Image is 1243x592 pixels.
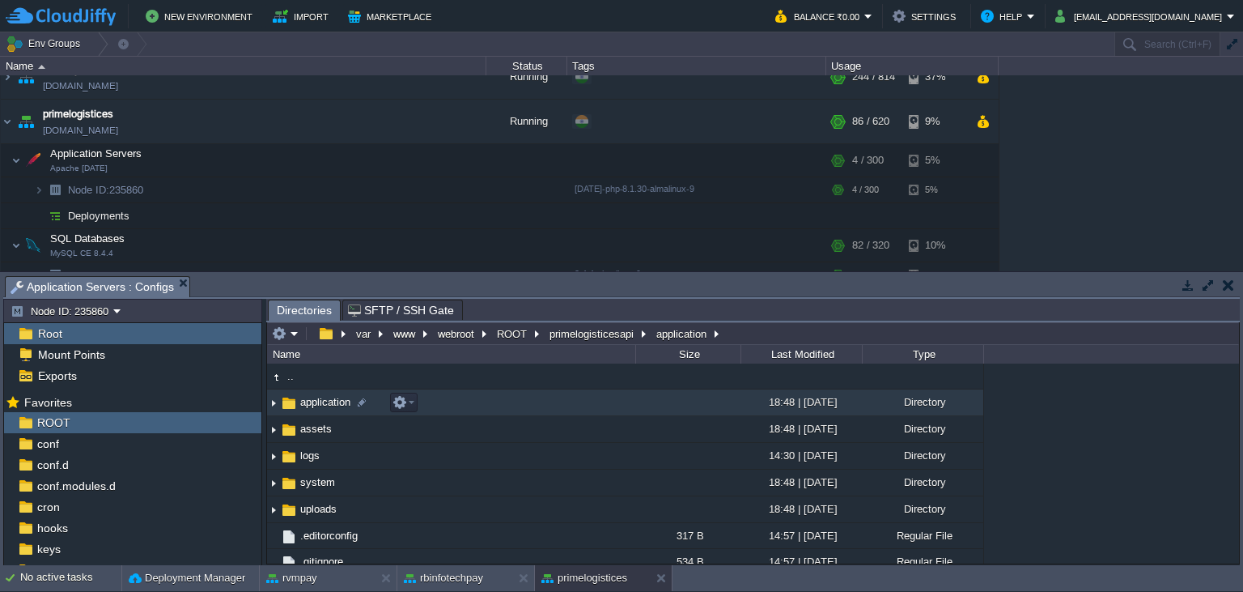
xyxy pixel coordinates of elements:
span: [DATE]-php-8.1.30-almalinux-9 [575,184,694,194]
a: conf.modules.d [34,479,118,493]
img: AMDAwAAAACH5BAEAAAAALAAAAAABAAEAAAICRAEAOw== [280,501,298,519]
a: .gitignore [298,555,346,569]
button: rvmpay [266,570,317,586]
a: hooks [34,521,70,535]
div: 18:48 | [DATE] [740,496,862,522]
img: AMDAwAAAACH5BAEAAAAALAAAAAABAAEAAAICRAEAOw== [267,417,280,442]
button: primelogistices [541,570,627,586]
img: AMDAwAAAACH5BAEAAAAALAAAAAABAAEAAAICRAEAOw== [280,554,298,572]
img: AMDAwAAAACH5BAEAAAAALAAAAAABAAEAAAICRAEAOw== [22,229,45,262]
div: No active tasks [20,565,121,591]
img: AMDAwAAAACH5BAEAAAAALAAAAAABAAEAAAICRAEAOw== [267,471,280,496]
span: 235860 [66,183,146,197]
button: Deployment Manager [129,570,245,586]
img: AMDAwAAAACH5BAEAAAAALAAAAAABAAEAAAICRAEAOw== [11,229,21,262]
a: primelogistices [43,106,113,122]
span: cron [34,500,62,514]
a: conf [34,437,62,451]
a: .. [285,369,296,383]
div: 10% [909,262,961,287]
img: AMDAwAAAACH5BAEAAAAALAAAAAABAAEAAAICRAEAOw== [267,497,280,522]
span: SQL Databases [49,232,127,245]
a: uploads [298,502,339,516]
span: logs [298,449,322,462]
a: system [298,475,337,489]
img: AMDAwAAAACH5BAEAAAAALAAAAAABAAEAAAICRAEAOw== [267,368,285,386]
button: webroot [435,326,478,341]
button: Settings [893,6,961,26]
div: 534 B [635,549,740,574]
img: AMDAwAAAACH5BAEAAAAALAAAAAABAAEAAAICRAEAOw== [1,55,14,99]
span: Favorites [21,395,74,410]
img: AMDAwAAAACH5BAEAAAAALAAAAAABAAEAAAICRAEAOw== [280,528,298,546]
div: 37% [909,55,961,99]
a: ROOT [34,415,73,430]
a: application [298,395,353,409]
a: [DOMAIN_NAME] [43,78,118,94]
div: Directory [862,416,983,441]
img: AMDAwAAAACH5BAEAAAAALAAAAAABAAEAAAICRAEAOw== [267,444,280,469]
div: 82 / 320 [852,262,884,287]
img: AMDAwAAAACH5BAEAAAAALAAAAAABAAEAAAICRAEAOw== [280,475,298,492]
span: 235859 [66,268,146,282]
img: AMDAwAAAACH5BAEAAAAALAAAAAABAAEAAAICRAEAOw== [267,390,280,415]
img: AMDAwAAAACH5BAEAAAAALAAAAAABAAEAAAICRAEAOw== [22,144,45,177]
span: conf.d [34,458,71,472]
div: Directory [862,390,983,415]
div: Regular File [862,549,983,574]
span: assets [298,422,334,436]
a: Application ServersApache [DATE] [49,147,144,160]
div: Name [2,57,486,75]
div: Status [487,57,566,75]
img: AMDAwAAAACH5BAEAAAAALAAAAAABAAEAAAICRAEAOw== [1,100,14,143]
div: Name [269,345,635,364]
span: SFTP / SSH Gate [348,300,454,320]
div: Directory [862,443,983,468]
img: AMDAwAAAACH5BAEAAAAALAAAAAABAAEAAAICRAEAOw== [267,523,280,548]
a: [DOMAIN_NAME] [43,122,118,138]
img: AMDAwAAAACH5BAEAAAAALAAAAAABAAEAAAICRAEAOw== [15,100,37,143]
img: AMDAwAAAACH5BAEAAAAALAAAAAABAAEAAAICRAEAOw== [34,177,44,202]
div: 9% [909,100,961,143]
a: Root [35,326,65,341]
div: Type [863,345,983,364]
div: Size [637,345,740,364]
img: AMDAwAAAACH5BAEAAAAALAAAAAABAAEAAAICRAEAOw== [267,549,280,574]
div: 10% [909,229,961,262]
div: 14:57 | [DATE] [740,523,862,548]
button: Import [273,6,333,26]
img: AMDAwAAAACH5BAEAAAAALAAAAAABAAEAAAICRAEAOw== [38,65,45,69]
button: Balance ₹0.00 [775,6,864,26]
img: AMDAwAAAACH5BAEAAAAALAAAAAABAAEAAAICRAEAOw== [11,144,21,177]
div: Directory [862,496,983,522]
span: Mount Points [35,347,108,362]
a: Favorites [21,396,74,409]
div: Directory [862,470,983,495]
a: modsecurity.d [34,563,111,577]
button: application [654,326,711,341]
button: www [391,326,419,341]
button: Node ID: 235860 [11,304,113,318]
span: Node ID: [68,184,109,196]
div: 4 / 300 [852,177,879,202]
div: 18:48 | [DATE] [740,470,862,495]
a: Deployments [66,209,132,223]
button: var [354,326,375,341]
span: Directories [277,300,332,321]
a: keys [34,542,63,556]
div: 4 / 300 [852,144,884,177]
div: Running [486,55,567,99]
img: AMDAwAAAACH5BAEAAAAALAAAAAABAAEAAAICRAEAOw== [44,177,66,202]
a: Exports [35,368,79,383]
button: [EMAIL_ADDRESS][DOMAIN_NAME] [1055,6,1227,26]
